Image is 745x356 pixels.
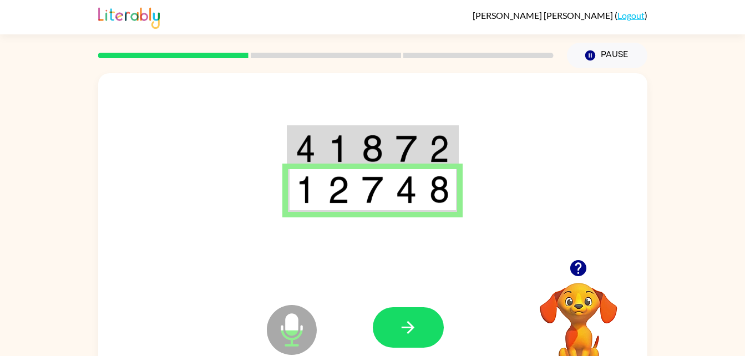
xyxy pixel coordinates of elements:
img: 8 [429,176,449,204]
img: 4 [296,135,316,162]
span: [PERSON_NAME] [PERSON_NAME] [473,10,615,21]
img: 4 [396,176,417,204]
a: Logout [617,10,645,21]
img: Literably [98,4,160,29]
img: 1 [328,135,349,162]
img: 1 [296,176,316,204]
img: 7 [396,135,417,162]
div: ( ) [473,10,647,21]
img: 2 [328,176,349,204]
img: 2 [429,135,449,162]
img: 8 [362,135,383,162]
img: 7 [362,176,383,204]
button: Pause [567,43,647,68]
